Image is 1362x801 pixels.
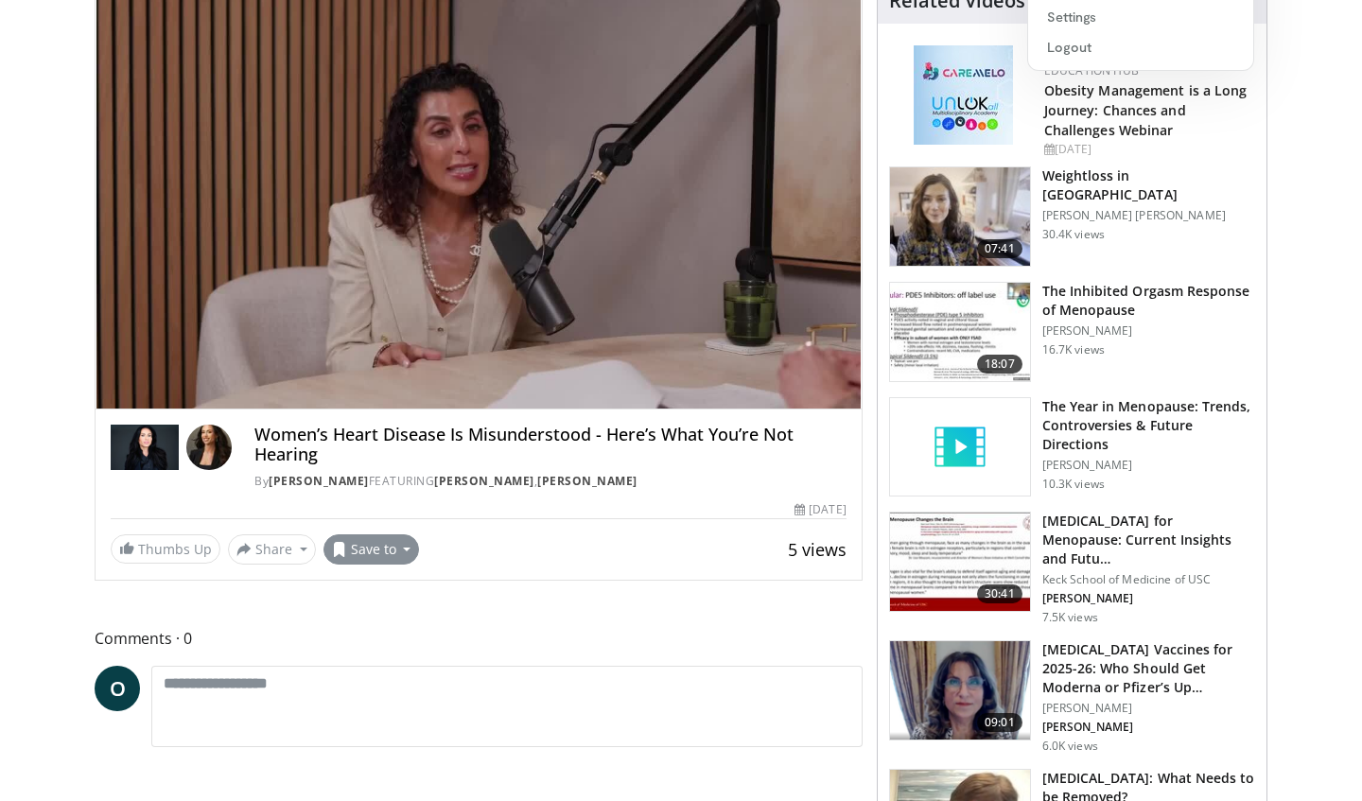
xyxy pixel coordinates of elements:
[1042,342,1105,357] p: 16.7K views
[537,473,637,489] a: [PERSON_NAME]
[1042,610,1098,625] p: 7.5K views
[788,538,847,561] span: 5 views
[111,534,220,564] a: Thumbs Up
[890,513,1030,611] img: 47271b8a-94f4-49c8-b914-2a3d3af03a9e.150x105_q85_crop-smart_upscale.jpg
[794,501,846,518] div: [DATE]
[1028,32,1253,62] a: Logout
[254,425,846,465] h4: Women’s Heart Disease Is Misunderstood - Here’s What You’re Not Hearing
[1042,477,1105,492] p: 10.3K views
[977,584,1022,603] span: 30:41
[977,355,1022,374] span: 18:07
[95,666,140,711] a: O
[95,626,863,651] span: Comments 0
[1042,591,1255,606] p: [PERSON_NAME]
[186,425,232,470] img: Avatar
[1042,701,1255,716] p: [PERSON_NAME]
[228,534,316,565] button: Share
[111,425,179,470] img: Dr. Gabrielle Lyon
[889,166,1255,267] a: 07:41 Weightloss in [GEOGRAPHIC_DATA] [PERSON_NAME] [PERSON_NAME] 30.4K views
[1042,720,1255,735] p: [PERSON_NAME]
[890,167,1030,266] img: 9983fed1-7565-45be-8934-aef1103ce6e2.150x105_q85_crop-smart_upscale.jpg
[323,534,420,565] button: Save to
[254,473,846,490] div: By FEATURING ,
[890,283,1030,381] img: 283c0f17-5e2d-42ba-a87c-168d447cdba4.150x105_q85_crop-smart_upscale.jpg
[914,45,1013,145] img: 45df64a9-a6de-482c-8a90-ada250f7980c.png.150x105_q85_autocrop_double_scale_upscale_version-0.2.jpg
[1042,458,1255,473] p: [PERSON_NAME]
[1044,141,1251,158] div: [DATE]
[1042,208,1255,223] p: [PERSON_NAME] [PERSON_NAME]
[1042,282,1255,320] h3: The Inhibited Orgasm Response of Menopause
[977,713,1022,732] span: 09:01
[977,239,1022,258] span: 07:41
[1042,227,1105,242] p: 30.4K views
[1028,2,1253,32] a: Settings
[890,641,1030,740] img: 4e370bb1-17f0-4657-a42f-9b995da70d2f.png.150x105_q85_crop-smart_upscale.png
[434,473,534,489] a: [PERSON_NAME]
[889,282,1255,382] a: 18:07 The Inhibited Orgasm Response of Menopause [PERSON_NAME] 16.7K views
[1042,640,1255,697] h3: [MEDICAL_DATA] Vaccines for 2025-26: Who Should Get Moderna or Pfizer’s Up…
[889,397,1255,497] a: The Year in Menopause: Trends, Controversies & Future Directions [PERSON_NAME] 10.3K views
[889,512,1255,625] a: 30:41 [MEDICAL_DATA] for Menopause: Current Insights and Futu… Keck School of Medicine of USC [PE...
[1042,739,1098,754] p: 6.0K views
[1042,323,1255,339] p: [PERSON_NAME]
[1042,512,1255,568] h3: [MEDICAL_DATA] for Menopause: Current Insights and Futu…
[1042,397,1255,454] h3: The Year in Menopause: Trends, Controversies & Future Directions
[1044,81,1248,139] a: Obesity Management is a Long Journey: Chances and Challenges Webinar
[269,473,369,489] a: [PERSON_NAME]
[890,398,1030,496] img: video_placeholder_short.svg
[889,640,1255,754] a: 09:01 [MEDICAL_DATA] Vaccines for 2025-26: Who Should Get Moderna or Pfizer’s Up… [PERSON_NAME] [...
[1042,166,1255,204] h3: Weightloss in [GEOGRAPHIC_DATA]
[1042,572,1255,587] p: Keck School of Medicine of USC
